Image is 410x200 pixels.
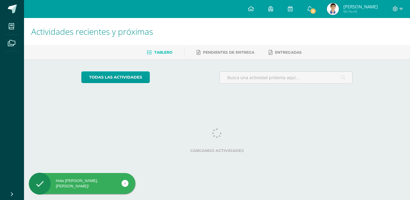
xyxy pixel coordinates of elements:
div: Hola [PERSON_NAME], [PERSON_NAME]! [29,178,135,189]
span: Entregadas [275,50,302,55]
span: Actividades recientes y próximas [31,26,153,37]
span: 3 [310,8,316,14]
label: Cargando actividades [81,148,353,153]
a: Pendientes de entrega [197,48,254,57]
img: 1ad8f3824c0ebdd2d73910efff234835.png [327,3,339,15]
span: Tablero [154,50,172,55]
a: Tablero [147,48,172,57]
input: Busca una actividad próxima aquí... [220,72,353,83]
a: Entregadas [269,48,302,57]
span: Mi Perfil [343,9,378,14]
span: [PERSON_NAME] [343,4,378,10]
a: todas las Actividades [81,71,150,83]
span: Pendientes de entrega [203,50,254,55]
